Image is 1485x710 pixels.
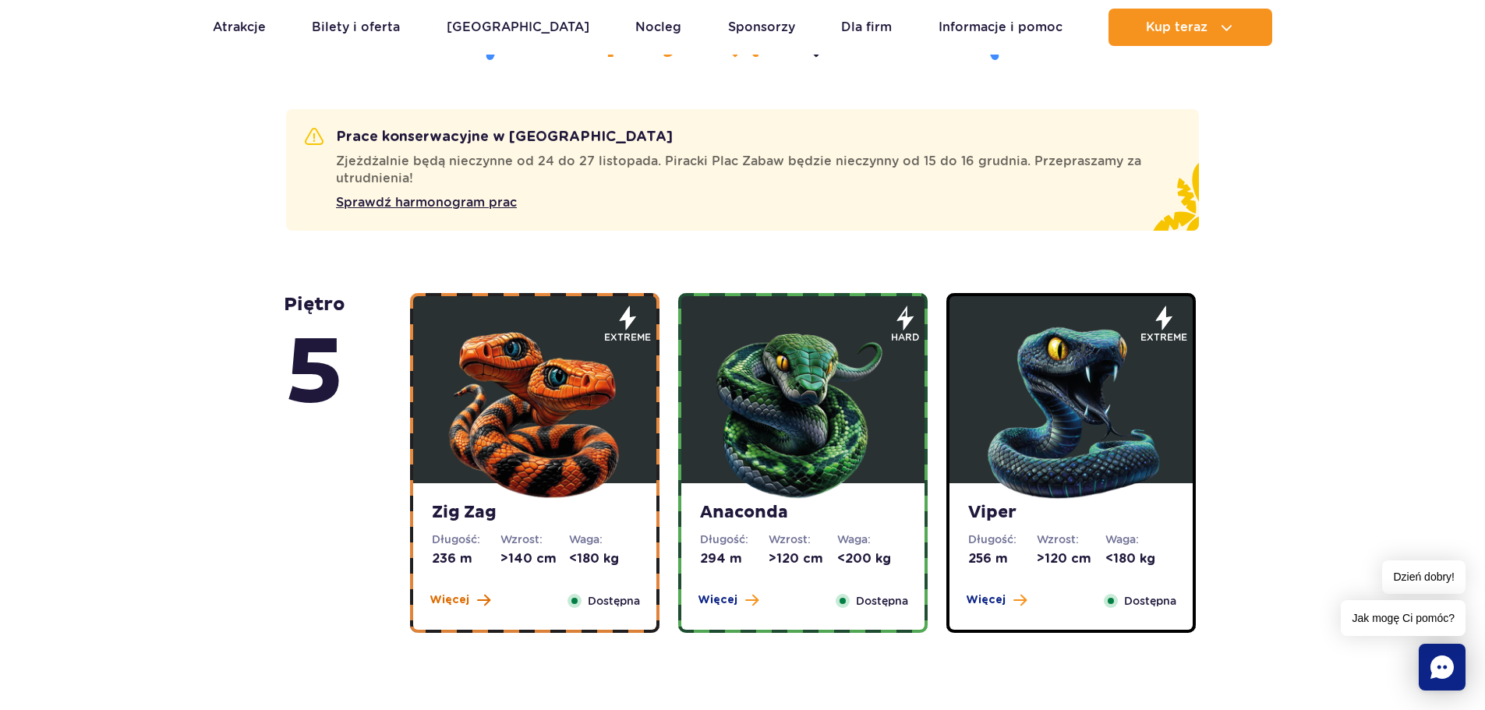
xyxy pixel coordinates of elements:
[569,550,638,567] dd: <180 kg
[284,316,345,432] span: 5
[841,9,892,46] a: Dla firm
[500,550,569,567] dd: >140 cm
[891,330,919,344] span: hard
[709,316,896,503] img: 683e9d7f6dccb324111516.png
[966,592,1006,608] span: Więcej
[769,550,837,567] dd: >120 cm
[336,193,1180,212] a: Sprawdź harmonogram prac
[588,592,640,609] span: Dostępna
[1382,560,1466,594] span: Dzień dobry!
[336,153,1161,187] span: Zjeżdżalnie będą nieczynne od 24 do 27 listopada. Piracki Plac Zabaw będzie nieczynny od 15 do 16...
[769,532,837,547] dt: Wzrost:
[430,592,490,608] button: Więcej
[698,592,737,608] span: Więcej
[1419,644,1466,691] div: Chat
[968,502,1174,524] strong: Viper
[698,592,758,608] button: Więcej
[837,550,906,567] dd: <200 kg
[569,532,638,547] dt: Waga:
[447,9,589,46] a: [GEOGRAPHIC_DATA]
[336,193,517,212] span: Sprawdź harmonogram prac
[1146,20,1207,34] span: Kup teraz
[432,502,638,524] strong: Zig Zag
[1140,330,1187,344] span: extreme
[968,550,1037,567] dd: 256 m
[284,293,345,432] strong: piętro
[978,316,1165,503] img: 683e9da1f380d703171350.png
[939,9,1062,46] a: Informacje i pomoc
[1108,9,1272,46] button: Kup teraz
[966,592,1027,608] button: Więcej
[1037,550,1105,567] dd: >120 cm
[728,9,795,46] a: Sponsorzy
[1341,600,1466,636] span: Jak mogę Ci pomóc?
[700,502,906,524] strong: Anaconda
[432,532,500,547] dt: Długość:
[1105,532,1174,547] dt: Waga:
[1124,592,1176,609] span: Dostępna
[305,128,673,147] h2: Prace konserwacyjne w [GEOGRAPHIC_DATA]
[1037,532,1105,547] dt: Wzrost:
[213,9,266,46] a: Atrakcje
[312,9,400,46] a: Bilety i oferta
[700,532,769,547] dt: Długość:
[500,532,569,547] dt: Wzrost:
[837,532,906,547] dt: Waga:
[432,550,500,567] dd: 236 m
[1105,550,1174,567] dd: <180 kg
[635,9,681,46] a: Nocleg
[856,592,908,609] span: Dostępna
[604,330,651,344] span: extreme
[430,592,469,608] span: Więcej
[441,316,628,503] img: 683e9d18e24cb188547945.png
[700,550,769,567] dd: 294 m
[968,532,1037,547] dt: Długość:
